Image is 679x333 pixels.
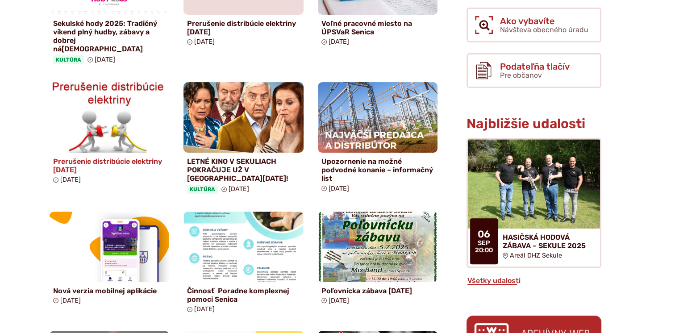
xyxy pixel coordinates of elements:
span: Pre občanov [500,71,542,79]
span: [DATE] [194,38,215,46]
h4: LETNÉ KINO V SEKULIACH POKRAČUJE UŽ V [GEOGRAPHIC_DATA][DATE]! [187,157,300,183]
span: [DATE] [329,38,349,46]
a: Poľovnícka zábava [DATE] [DATE] [318,212,438,308]
h4: HASIČSKÁ HODOVÁ ZÁBAVA – SEKULE 2025 [503,233,593,250]
h4: Prerušenie distribúcie elektriny [DATE] [187,19,300,36]
a: Všetky udalosti [467,276,521,285]
h4: Nová verzia mobilnej aplikácie [53,287,166,295]
span: Podateľňa tlačív [500,62,570,71]
span: Kultúra [187,185,218,194]
a: Upozornenie na možné podvodné konanie – informačný list [DATE] [318,82,438,196]
span: Návšteva obecného úradu [500,25,588,34]
span: [DATE] [95,56,115,63]
h3: Najbližšie udalosti [467,117,601,131]
a: Činnosť Poradne komplexnej pomoci Senica [DATE] [183,212,304,316]
a: HASIČSKÁ HODOVÁ ZÁBAVA – SEKULE 2025 Areál DHZ Sekule 06 sep 20:00 [467,138,601,268]
span: [DATE] [329,297,349,304]
h4: Poľovnícka zábava [DATE] [321,287,434,295]
span: [DATE] [229,185,249,193]
a: Podateľňa tlačív Pre občanov [467,53,601,88]
span: Ako vybavíte [500,16,588,26]
a: Nová verzia mobilnej aplikácie [DATE] [50,212,170,308]
a: LETNÉ KINO V SEKULIACH POKRAČUJE UŽ V [GEOGRAPHIC_DATA][DATE]! Kultúra [DATE] [183,82,304,197]
span: 06 [475,229,493,240]
a: Ako vybavíte Návšteva obecného úradu [467,8,601,42]
span: [DATE] [329,185,349,192]
h4: Voľné pracovné miesto na ÚPSVaR Senica [321,19,434,36]
h4: Prerušenie distribúcie elektriny [DATE] [53,157,166,174]
span: 20:00 [475,247,493,254]
span: sep [475,240,493,247]
a: Prerušenie distribúcie elektriny [DATE] [DATE] [50,82,170,187]
span: [DATE] [60,176,81,183]
span: [DATE] [194,305,215,313]
span: Areál DHZ Sekule [510,252,562,259]
h4: Upozornenie na možné podvodné konanie – informačný list [321,157,434,183]
h4: Sekulské hody 2025: Tradičný víkend plný hudby, zábavy a dobrej ná[DEMOGRAPHIC_DATA] [53,19,166,54]
h4: Činnosť Poradne komplexnej pomoci Senica [187,287,300,304]
span: [DATE] [60,297,81,304]
span: Kultúra [53,55,84,64]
